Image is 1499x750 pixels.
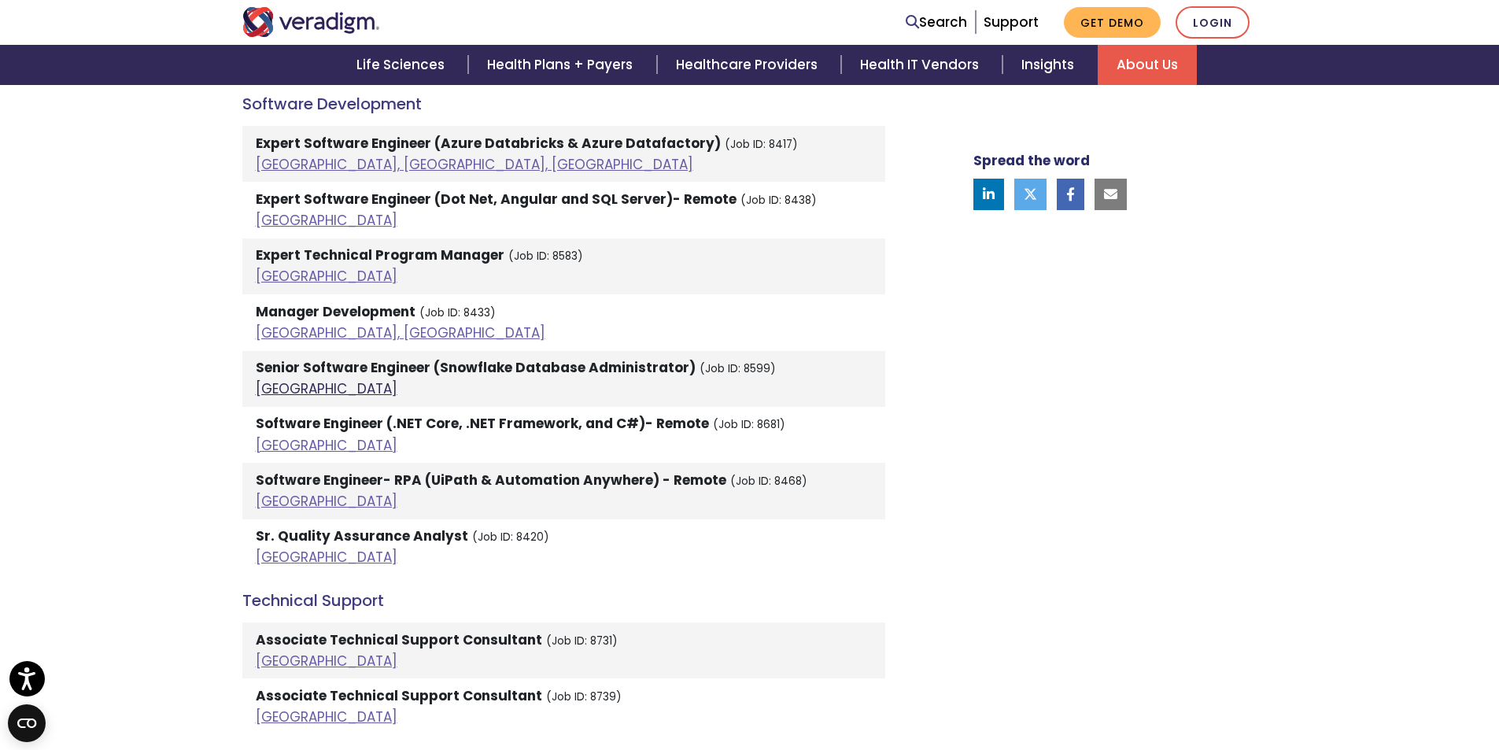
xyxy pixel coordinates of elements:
[546,634,618,648] small: (Job ID: 8731)
[256,190,737,209] strong: Expert Software Engineer (Dot Net, Angular and SQL Server)- Remote
[1002,45,1098,85] a: Insights
[256,686,542,705] strong: Associate Technical Support Consultant
[906,12,967,33] a: Search
[700,361,776,376] small: (Job ID: 8599)
[242,7,380,37] img: Veradigm logo
[1064,7,1161,38] a: Get Demo
[256,630,542,649] strong: Associate Technical Support Consultant
[256,211,397,230] a: [GEOGRAPHIC_DATA]
[256,358,696,377] strong: Senior Software Engineer (Snowflake Database Administrator)
[725,137,798,152] small: (Job ID: 8417)
[256,652,397,671] a: [GEOGRAPHIC_DATA]
[256,492,397,511] a: [GEOGRAPHIC_DATA]
[468,45,656,85] a: Health Plans + Payers
[256,526,468,545] strong: Sr. Quality Assurance Analyst
[256,708,397,726] a: [GEOGRAPHIC_DATA]
[472,530,549,545] small: (Job ID: 8420)
[256,302,415,321] strong: Manager Development
[256,436,397,455] a: [GEOGRAPHIC_DATA]
[546,689,622,704] small: (Job ID: 8739)
[256,246,504,264] strong: Expert Technical Program Manager
[256,414,709,433] strong: Software Engineer (.NET Core, .NET Framework, and C#)- Remote
[8,704,46,742] button: Open CMP widget
[984,13,1039,31] a: Support
[256,548,397,567] a: [GEOGRAPHIC_DATA]
[841,45,1002,85] a: Health IT Vendors
[242,591,885,610] h4: Technical Support
[256,134,721,153] strong: Expert Software Engineer (Azure Databricks & Azure Datafactory)
[338,45,468,85] a: Life Sciences
[256,323,545,342] a: [GEOGRAPHIC_DATA], [GEOGRAPHIC_DATA]
[730,474,807,489] small: (Job ID: 8468)
[242,94,885,113] h4: Software Development
[1176,6,1250,39] a: Login
[973,151,1090,170] strong: Spread the word
[713,417,785,432] small: (Job ID: 8681)
[508,249,583,264] small: (Job ID: 8583)
[256,155,693,174] a: [GEOGRAPHIC_DATA], [GEOGRAPHIC_DATA], [GEOGRAPHIC_DATA]
[256,379,397,398] a: [GEOGRAPHIC_DATA]
[657,45,841,85] a: Healthcare Providers
[256,267,397,286] a: [GEOGRAPHIC_DATA]
[1098,45,1197,85] a: About Us
[740,193,817,208] small: (Job ID: 8438)
[419,305,496,320] small: (Job ID: 8433)
[256,471,726,490] strong: Software Engineer- RPA (UiPath & Automation Anywhere) - Remote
